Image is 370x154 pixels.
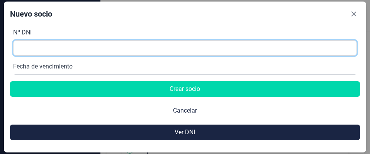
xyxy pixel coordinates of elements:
button: Cancelar [10,103,360,118]
div: Nuevo socio [10,9,52,19]
span: Crear socio [170,84,200,94]
label: Nº DNI [13,28,32,37]
span: Ver DNI [175,128,195,137]
button: Crear socio [10,81,360,97]
label: Fecha de vencimiento [13,62,73,71]
span: Cancelar [173,106,197,115]
button: Ver DNI [10,125,360,140]
button: Close [348,8,360,20]
button: Choose Date [342,75,356,89]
